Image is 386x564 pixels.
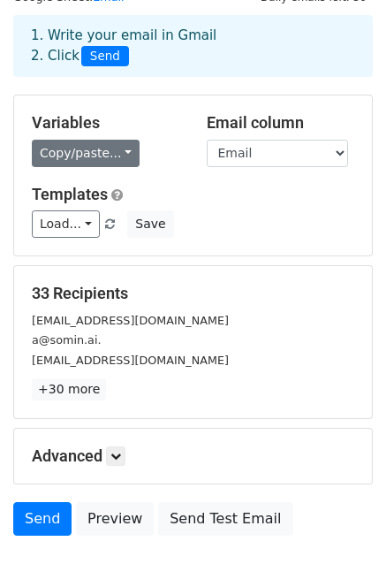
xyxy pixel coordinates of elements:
small: [EMAIL_ADDRESS][DOMAIN_NAME] [32,354,229,367]
button: Save [127,210,173,238]
a: Send Test Email [158,502,292,536]
h5: Advanced [32,446,354,466]
h5: 33 Recipients [32,284,354,303]
iframe: Chat Widget [298,479,386,564]
a: +30 more [32,378,106,400]
a: Send [13,502,72,536]
div: 1. Write your email in Gmail 2. Click [18,26,368,66]
small: [EMAIL_ADDRESS][DOMAIN_NAME] [32,314,229,327]
small: a@somin.ai. [32,333,102,347]
h5: Email column [207,113,355,133]
a: Copy/paste... [32,140,140,167]
a: Preview [76,502,154,536]
a: Load... [32,210,100,238]
span: Send [81,46,129,67]
a: Templates [32,185,108,203]
h5: Variables [32,113,180,133]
